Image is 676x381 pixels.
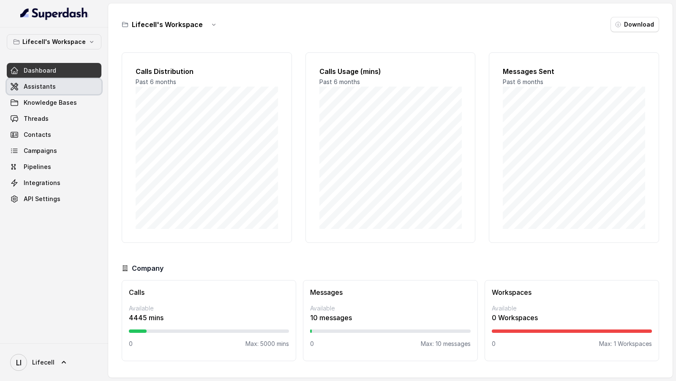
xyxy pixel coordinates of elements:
span: Past 6 months [136,78,176,85]
p: 10 messages [310,313,470,323]
h3: Workspaces [492,287,652,297]
p: Max: 1 Workspaces [599,340,652,348]
h2: Calls Distribution [136,66,278,76]
button: Download [611,17,659,32]
p: 0 Workspaces [492,313,652,323]
a: Threads [7,111,101,126]
p: 0 [492,340,496,348]
a: Contacts [7,127,101,142]
a: Knowledge Bases [7,95,101,110]
p: Lifecell's Workspace [22,37,86,47]
span: Past 6 months [319,78,360,85]
p: 4445 mins [129,313,289,323]
span: Lifecell [32,358,55,367]
h3: Company [132,263,164,273]
p: Available [492,304,652,313]
h3: Lifecell's Workspace [132,19,203,30]
a: Integrations [7,175,101,190]
a: API Settings [7,191,101,207]
span: Assistants [24,82,56,91]
p: 0 [310,340,314,348]
a: Dashboard [7,63,101,78]
img: light.svg [20,7,88,20]
p: Available [310,304,470,313]
span: API Settings [24,195,60,203]
span: Pipelines [24,163,51,171]
span: Dashboard [24,66,56,75]
span: Knowledge Bases [24,98,77,107]
a: Pipelines [7,159,101,174]
span: Contacts [24,131,51,139]
span: Campaigns [24,147,57,155]
button: Lifecell's Workspace [7,34,101,49]
p: Max: 5000 mins [245,340,289,348]
h2: Messages Sent [503,66,645,76]
p: Max: 10 messages [421,340,471,348]
p: Available [129,304,289,313]
a: Campaigns [7,143,101,158]
h2: Calls Usage (mins) [319,66,462,76]
a: Lifecell [7,351,101,374]
span: Integrations [24,179,60,187]
span: Past 6 months [503,78,543,85]
h3: Messages [310,287,470,297]
a: Assistants [7,79,101,94]
p: 0 [129,340,133,348]
text: LI [16,358,22,367]
h3: Calls [129,287,289,297]
span: Threads [24,114,49,123]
